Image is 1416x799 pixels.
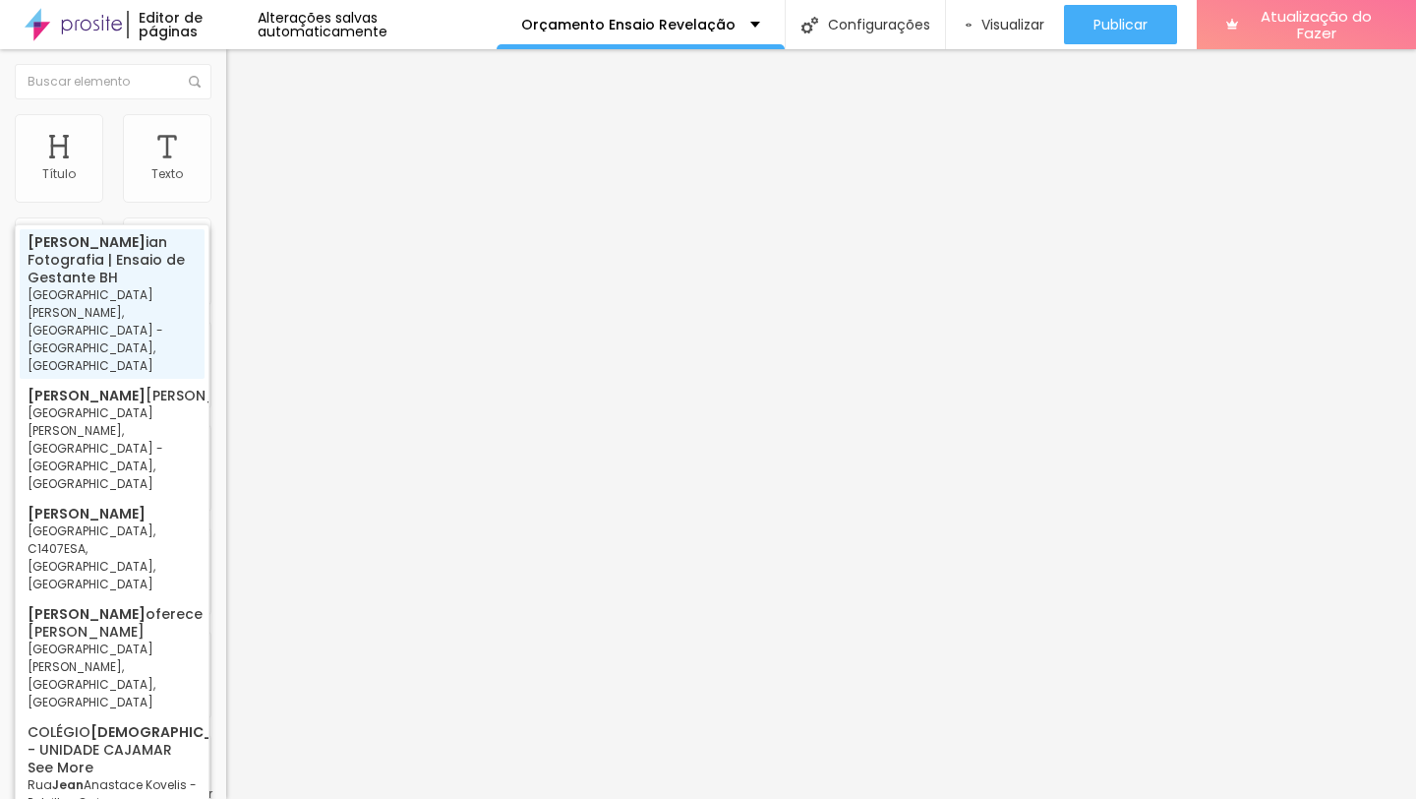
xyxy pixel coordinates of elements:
font: Rua [28,776,52,793]
font: Jean [52,776,84,793]
font: Orçamento Ensaio Revelação [521,15,736,34]
font: ATTOS - UNIDADE CAJAMAR See More [28,722,307,777]
font: Visualizar [981,15,1044,34]
img: view-1.svg [966,17,972,33]
font: Título [42,165,76,182]
input: Buscar elemento [15,64,211,99]
img: Ícone [189,76,201,88]
font: Texto [151,165,183,182]
font: Alterações salvas automaticamente [258,8,387,41]
iframe: Editor [226,49,1416,799]
button: Visualizar [946,5,1064,44]
font: Configurações [828,15,930,34]
font: Editor de páginas [139,8,203,41]
img: Ícone [801,17,818,33]
font: Atualização do Fazer [1261,6,1372,43]
button: Publicar [1064,5,1177,44]
font: Publicar [1093,15,1148,34]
